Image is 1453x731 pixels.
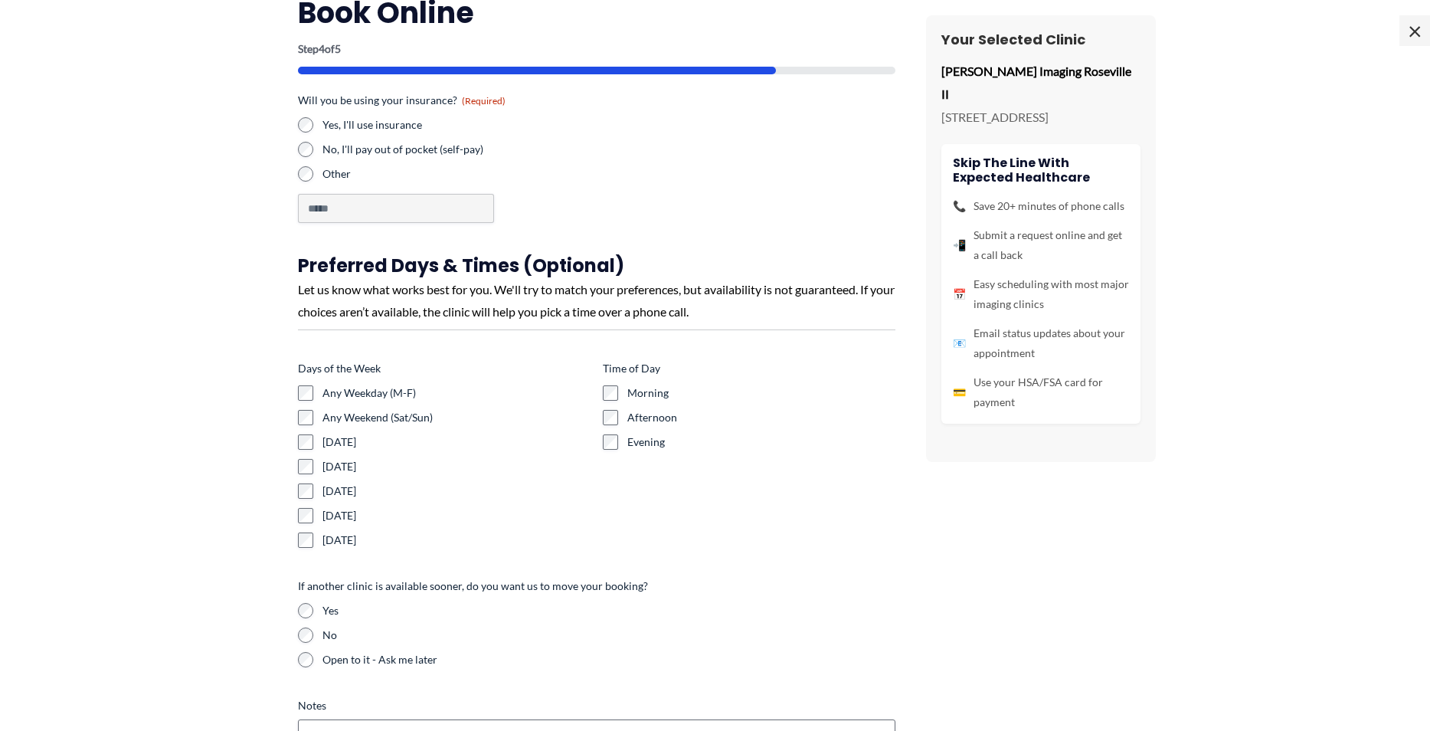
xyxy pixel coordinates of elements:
[953,156,1129,185] h4: Skip the line with Expected Healthcare
[335,42,341,55] span: 5
[298,93,506,108] legend: Will you be using your insurance?
[627,410,895,425] label: Afternoon
[319,42,325,55] span: 4
[941,106,1140,129] p: [STREET_ADDRESS]
[322,434,591,450] label: [DATE]
[953,196,966,216] span: 📞
[322,533,591,548] label: [DATE]
[953,333,966,353] span: 📧
[322,603,895,618] label: Yes
[953,196,1129,216] li: Save 20+ minutes of phone calls
[298,698,895,713] label: Notes
[322,459,591,474] label: [DATE]
[322,117,591,133] label: Yes, I'll use insurance
[953,274,1129,314] li: Easy scheduling with most major imaging clinics
[298,579,648,594] legend: If another clinic is available sooner, do you want us to move your booking?
[1399,15,1430,46] span: ×
[627,434,895,450] label: Evening
[627,385,895,401] label: Morning
[322,166,591,182] label: Other
[322,484,591,499] label: [DATE]
[462,95,506,107] span: (Required)
[298,194,494,223] input: Other Choice, please specify
[953,323,1129,363] li: Email status updates about your appointment
[298,254,895,277] h3: Preferred Days & Times (Optional)
[953,235,966,255] span: 📲
[298,278,895,323] div: Let us know what works best for you. We'll try to match your preferences, but availability is not...
[322,508,591,523] label: [DATE]
[953,382,966,402] span: 💳
[953,225,1129,265] li: Submit a request online and get a call back
[322,628,895,643] label: No
[322,385,591,401] label: Any Weekday (M-F)
[298,361,381,376] legend: Days of the Week
[322,142,591,157] label: No, I'll pay out of pocket (self-pay)
[941,31,1140,48] h3: Your Selected Clinic
[322,410,591,425] label: Any Weekend (Sat/Sun)
[603,361,660,376] legend: Time of Day
[953,284,966,304] span: 📅
[322,652,895,667] label: Open to it - Ask me later
[298,44,895,54] p: Step of
[941,60,1140,105] p: [PERSON_NAME] Imaging Roseville II
[953,372,1129,412] li: Use your HSA/FSA card for payment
